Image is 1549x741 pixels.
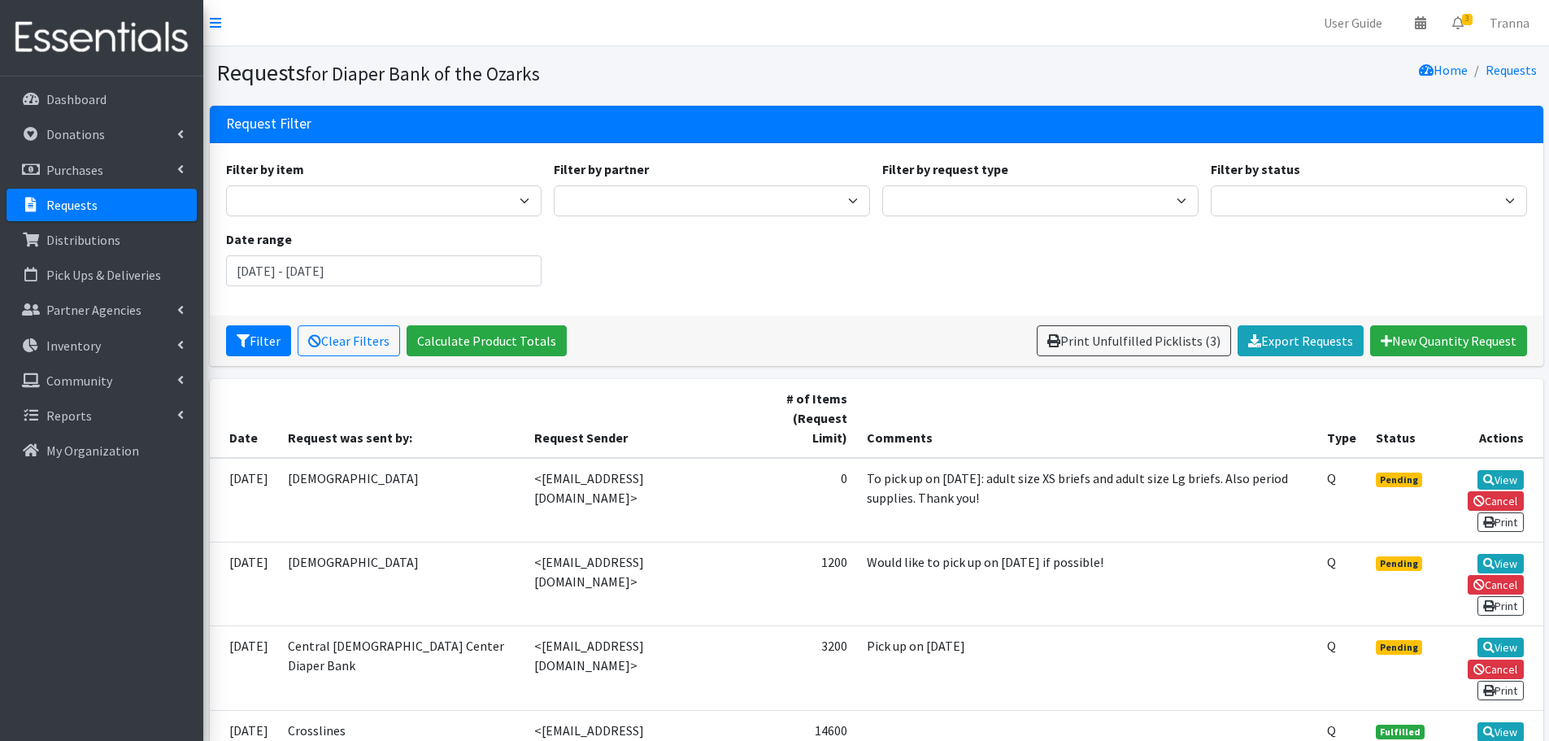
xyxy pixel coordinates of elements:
a: Cancel [1468,575,1524,595]
a: My Organization [7,434,197,467]
th: # of Items (Request Limit) [751,379,857,458]
label: Filter by status [1211,159,1300,179]
p: My Organization [46,442,139,459]
th: Actions [1434,379,1543,458]
h1: Requests [216,59,871,87]
a: Home [1419,62,1468,78]
th: Date [210,379,278,458]
td: Pick up on [DATE] [857,626,1317,710]
td: <[EMAIL_ADDRESS][DOMAIN_NAME]> [524,458,750,543]
p: Partner Agencies [46,302,141,318]
td: 1200 [751,542,857,625]
a: User Guide [1311,7,1395,39]
a: 3 [1439,7,1477,39]
a: Cancel [1468,660,1524,679]
td: [DATE] [210,542,278,625]
p: Dashboard [46,91,107,107]
a: Cancel [1468,491,1524,511]
p: Purchases [46,162,103,178]
a: Print [1477,681,1524,700]
a: View [1477,470,1524,490]
a: Purchases [7,154,197,186]
td: <[EMAIL_ADDRESS][DOMAIN_NAME]> [524,626,750,710]
a: Requests [1486,62,1537,78]
td: Would like to pick up on [DATE] if possible! [857,542,1317,625]
td: [DEMOGRAPHIC_DATA] [278,458,525,543]
a: New Quantity Request [1370,325,1527,356]
td: 3200 [751,626,857,710]
button: Filter [226,325,291,356]
td: To pick up on [DATE]: adult size XS briefs and adult size Lg briefs. Also period supplies. Thank ... [857,458,1317,543]
a: Requests [7,189,197,221]
th: Request was sent by: [278,379,525,458]
p: Donations [46,126,105,142]
label: Filter by item [226,159,304,179]
label: Date range [226,229,292,249]
th: Comments [857,379,1317,458]
td: [DEMOGRAPHIC_DATA] [278,542,525,625]
td: 0 [751,458,857,543]
a: View [1477,554,1524,573]
a: View [1477,638,1524,657]
span: Pending [1376,556,1422,571]
p: Reports [46,408,92,424]
abbr: Quantity [1327,638,1336,654]
abbr: Quantity [1327,554,1336,570]
span: Fulfilled [1376,725,1425,739]
a: Export Requests [1238,325,1364,356]
td: <[EMAIL_ADDRESS][DOMAIN_NAME]> [524,542,750,625]
a: Donations [7,118,197,150]
span: 3 [1462,14,1473,25]
a: Pick Ups & Deliveries [7,259,197,291]
label: Filter by partner [554,159,649,179]
a: Tranna [1477,7,1542,39]
small: for Diaper Bank of the Ozarks [305,62,540,85]
abbr: Quantity [1327,470,1336,486]
h3: Request Filter [226,116,311,133]
input: January 1, 2011 - December 31, 2011 [226,255,542,286]
span: Pending [1376,640,1422,655]
th: Request Sender [524,379,750,458]
td: [DATE] [210,626,278,710]
a: Inventory [7,329,197,362]
p: Distributions [46,232,120,248]
p: Requests [46,197,98,213]
img: HumanEssentials [7,11,197,65]
a: Print [1477,512,1524,532]
td: Central [DEMOGRAPHIC_DATA] Center Diaper Bank [278,626,525,710]
a: Print Unfulfilled Picklists (3) [1037,325,1231,356]
a: Reports [7,399,197,432]
td: [DATE] [210,458,278,543]
th: Type [1317,379,1366,458]
a: Partner Agencies [7,294,197,326]
a: Dashboard [7,83,197,116]
p: Pick Ups & Deliveries [46,267,161,283]
label: Filter by request type [882,159,1008,179]
p: Inventory [46,338,101,354]
p: Community [46,373,112,389]
a: Calculate Product Totals [407,325,567,356]
span: Pending [1376,473,1422,487]
th: Status [1366,379,1434,458]
abbr: Quantity [1327,722,1336,739]
a: Print [1477,596,1524,616]
a: Community [7,364,197,397]
a: Distributions [7,224,197,256]
a: Clear Filters [298,325,400,356]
